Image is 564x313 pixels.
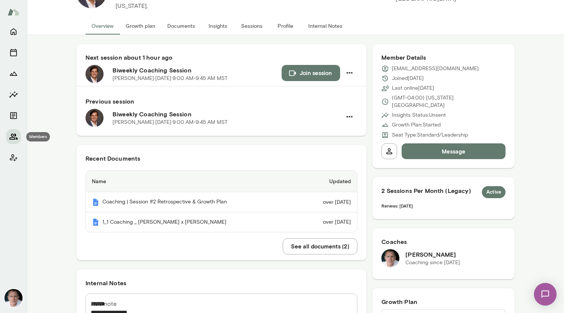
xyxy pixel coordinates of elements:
td: over [DATE] [299,212,357,232]
button: Message [402,143,505,159]
button: Growth Plan [6,66,21,81]
button: Join session [282,65,340,81]
button: Home [6,24,21,39]
img: Mike Lane [4,289,22,307]
h6: Internal Notes [85,278,357,287]
h6: Biweekly Coaching Session [112,110,342,119]
h6: Member Details [381,53,505,62]
p: Growth Plan: Started [392,121,441,129]
button: Sessions [235,17,268,35]
h6: [PERSON_NAME] [405,250,460,259]
img: Mento [92,218,99,226]
p: Joined [DATE] [392,75,424,82]
span: Active [482,188,505,196]
img: Mento [92,199,99,206]
h6: Biweekly Coaching Session [112,66,282,75]
button: Insights [6,87,21,102]
th: 1_1 Coaching _ [PERSON_NAME] x [PERSON_NAME] [86,212,299,232]
h6: Growth Plan [381,297,505,306]
button: Sessions [6,45,21,60]
button: Client app [6,150,21,165]
p: [EMAIL_ADDRESS][DOMAIN_NAME] [392,65,479,72]
span: Renews: [DATE] [381,203,413,208]
h6: 2 Sessions Per Month (Legacy) [381,186,505,198]
img: Mento [7,5,19,19]
p: [PERSON_NAME] · [DATE] · 9:00 AM-9:45 AM MST [112,119,228,126]
th: Coaching | Session #2 Retrospective & Growth Plan [86,192,299,212]
th: Updated [299,171,357,192]
h6: Previous session [85,97,357,106]
p: Seat Type: Standard/Leadership [392,131,468,139]
button: Documents [6,108,21,123]
button: Internal Notes [302,17,348,35]
p: Insights Status: Unsent [392,111,446,119]
div: Members [26,132,50,141]
button: Growth plan [120,17,161,35]
h6: Recent Documents [85,154,357,163]
button: Insights [201,17,235,35]
p: Last online [DATE] [392,84,434,92]
p: [PERSON_NAME] · [DATE] · 9:00 AM-9:45 AM MST [112,75,228,82]
p: Coaching since [DATE] [405,259,460,266]
img: Mike Lane [381,249,399,267]
button: Profile [268,17,302,35]
th: Name [86,171,299,192]
p: (GMT-04:00) [US_STATE][GEOGRAPHIC_DATA] [392,94,505,109]
button: Documents [161,17,201,35]
td: over [DATE] [299,192,357,212]
button: Overview [85,17,120,35]
button: See all documents (2) [283,238,357,254]
h6: Coaches [381,237,505,246]
button: Members [6,129,21,144]
h6: Next session about 1 hour ago [85,53,357,62]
